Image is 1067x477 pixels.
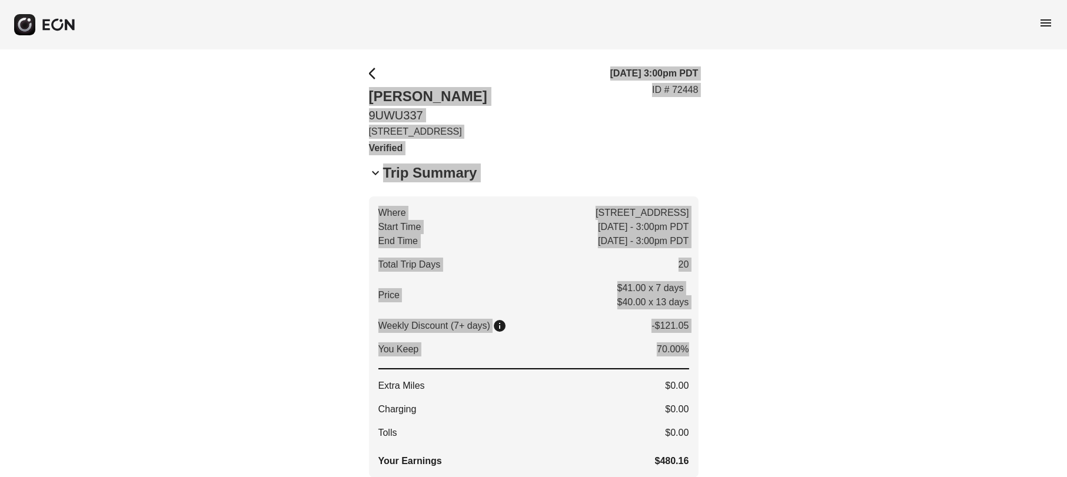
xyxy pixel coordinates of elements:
[665,426,689,440] span: $0.00
[369,166,383,180] span: keyboard_arrow_down
[617,281,689,295] p: $41.00 x 7 days
[679,258,689,272] span: 20
[651,319,689,333] p: -$121.05
[369,108,487,122] a: 9UWU337
[369,87,487,106] h2: [PERSON_NAME]
[598,234,689,248] span: [DATE] - 3:00pm PDT
[655,454,689,468] span: $480.16
[378,319,490,333] p: Weekly Discount (7+ days)
[369,141,487,155] h3: Verified
[378,206,406,220] span: Where
[383,164,477,182] h2: Trip Summary
[378,454,442,468] span: Your Earnings
[378,402,417,416] span: Charging
[378,220,421,234] span: Start Time
[378,342,419,356] span: You Keep
[1039,16,1053,30] span: menu
[369,125,487,139] p: [STREET_ADDRESS]
[596,206,689,220] span: [STREET_ADDRESS]
[610,66,699,81] h3: [DATE] 3:00pm PDT
[369,66,383,81] span: arrow_back_ios
[652,83,698,97] p: ID # 72448
[598,220,689,234] span: [DATE] - 3:00pm PDT
[378,426,397,440] span: Tolls
[665,379,689,393] span: $0.00
[378,288,400,302] p: Price
[493,319,507,333] span: info
[617,295,689,309] p: $40.00 x 13 days
[378,258,441,272] span: Total Trip Days
[657,342,689,356] span: 70.00%
[378,234,418,248] span: End Time
[378,379,425,393] span: Extra Miles
[665,402,689,416] span: $0.00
